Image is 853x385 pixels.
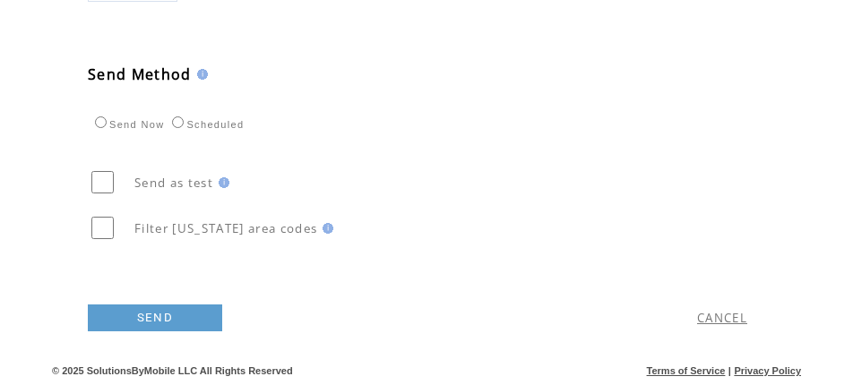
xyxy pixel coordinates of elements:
img: help.gif [317,223,333,234]
img: help.gif [192,69,208,80]
a: Terms of Service [647,365,726,376]
input: Send Now [95,116,107,128]
span: Send Method [88,64,192,84]
input: Scheduled [172,116,184,128]
span: | [728,365,731,376]
a: CANCEL [697,310,747,326]
a: Privacy Policy [734,365,801,376]
a: SEND [88,304,222,331]
span: Filter [US_STATE] area codes [134,220,317,236]
span: © 2025 SolutionsByMobile LLC All Rights Reserved [52,365,293,376]
label: Send Now [90,119,164,130]
span: Send as test [134,175,213,191]
label: Scheduled [168,119,244,130]
img: help.gif [213,177,229,188]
